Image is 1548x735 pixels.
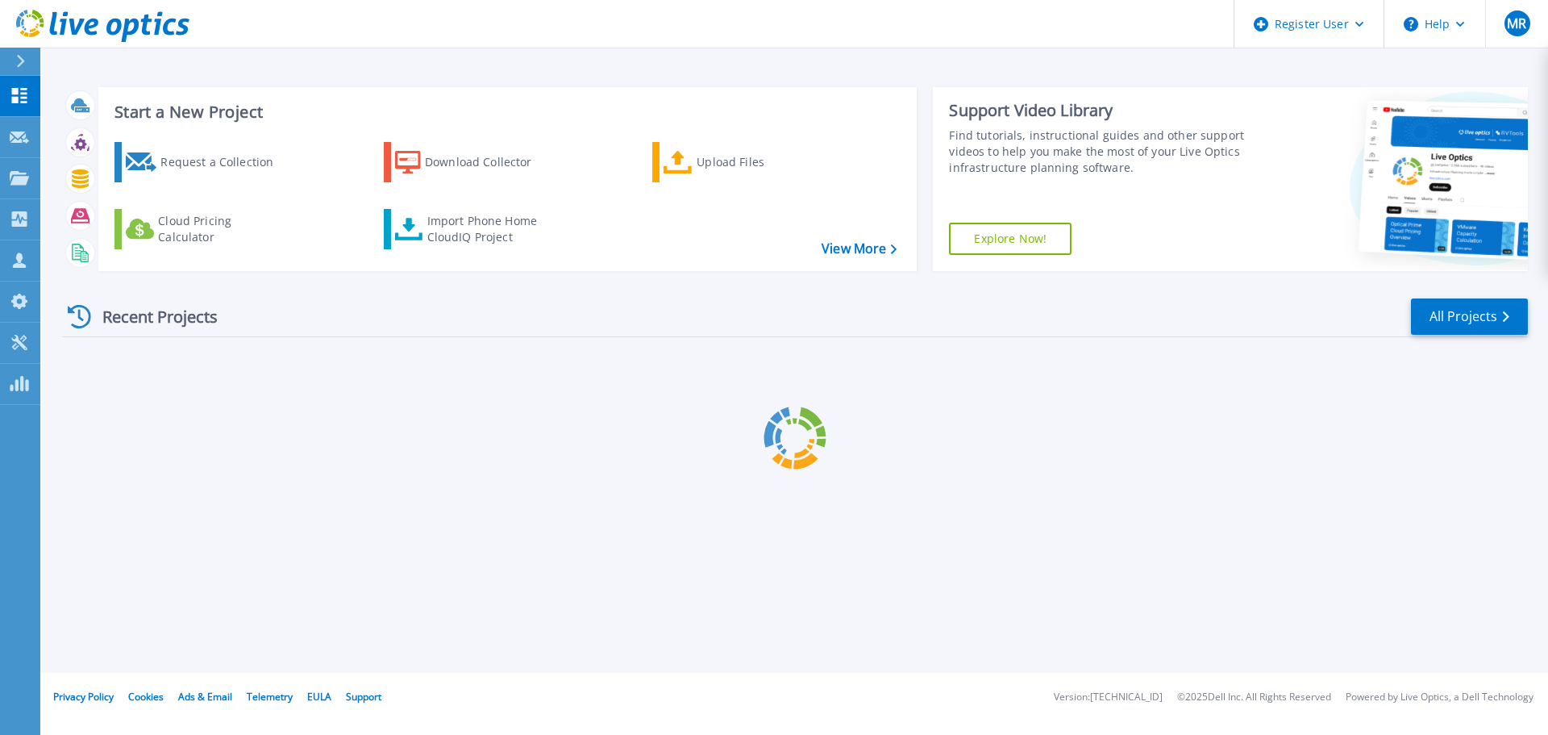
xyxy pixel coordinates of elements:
div: Import Phone Home CloudIQ Project [427,213,553,245]
a: Cloud Pricing Calculator [114,209,294,249]
div: Cloud Pricing Calculator [158,213,287,245]
li: Version: [TECHNICAL_ID] [1054,692,1163,703]
a: Upload Files [652,142,832,182]
li: © 2025 Dell Inc. All Rights Reserved [1177,692,1331,703]
div: Download Collector [425,146,554,178]
span: MR [1507,17,1526,30]
div: Request a Collection [160,146,289,178]
a: Telemetry [247,690,293,704]
a: View More [822,241,897,257]
h3: Start a New Project [114,103,897,121]
a: Explore Now! [949,223,1072,255]
a: Privacy Policy [53,690,114,704]
div: Upload Files [697,146,826,178]
a: Ads & Email [178,690,232,704]
a: All Projects [1411,299,1528,335]
li: Powered by Live Optics, a Dell Technology [1346,692,1533,703]
a: Cookies [128,690,164,704]
div: Find tutorials, instructional guides and other support videos to help you make the most of your L... [949,127,1252,176]
a: Request a Collection [114,142,294,182]
a: Download Collector [384,142,564,182]
a: EULA [307,690,331,704]
a: Support [346,690,381,704]
div: Support Video Library [949,100,1252,121]
div: Recent Projects [62,297,239,336]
